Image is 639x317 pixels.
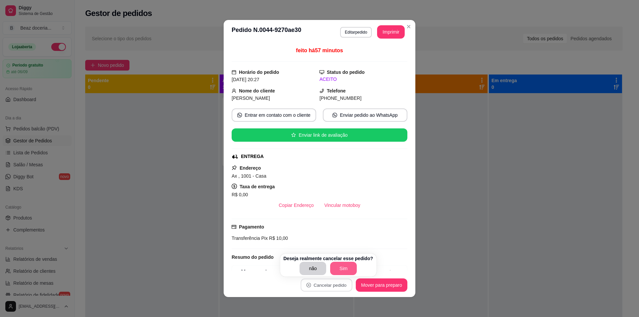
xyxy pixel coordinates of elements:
[327,70,365,75] strong: Status do pedido
[232,184,237,189] span: dollar
[232,192,248,197] span: R$ 0,00
[403,21,414,32] button: Close
[239,224,264,230] strong: Pagamento
[232,128,407,142] button: starEnviar link de avaliação
[235,269,240,275] strong: 1 x
[232,25,301,39] h3: Pedido N. 0044-9270ae30
[296,48,343,53] span: feito há 57 minutos
[232,88,236,93] span: user
[385,269,404,275] strong: R$ 10,00
[241,153,264,160] div: ENTREGA
[268,236,288,241] span: R$ 10,00
[319,199,366,212] button: Vincular motoboy
[330,262,357,275] button: Sim
[232,254,274,260] strong: Resumo do pedido
[301,279,352,292] button: close-circleCancelar pedido
[232,165,237,170] span: pushpin
[240,184,275,189] strong: Taxa de entrega
[240,165,261,171] strong: Endereço
[307,283,311,287] span: close-circle
[232,236,268,241] span: Transferência Pix
[232,95,270,101] span: [PERSON_NAME]
[319,95,361,101] span: [PHONE_NUMBER]
[332,113,337,117] span: whats-app
[239,88,275,93] strong: Nome do cliente
[300,262,326,275] button: não
[274,199,319,212] button: Copiar Endereço
[319,88,324,93] span: phone
[377,25,405,39] button: Imprimir
[356,278,407,292] button: Mover para preparo
[319,70,324,75] span: desktop
[232,77,259,82] span: [DATE] 20:27
[232,173,266,179] span: Ax , 1001 - Casa
[327,88,346,93] strong: Telefone
[232,108,316,122] button: whats-appEntrar em contato com o cliente
[319,76,407,83] div: ACEITO
[291,133,296,137] span: star
[284,255,373,262] p: Deseja realmente cancelar esse pedido?
[340,27,372,38] button: Editarpedido
[235,268,385,276] div: Morango do amor
[232,70,236,75] span: calendar
[237,113,242,117] span: whats-app
[232,225,236,229] span: credit-card
[323,108,407,122] button: whats-appEnviar pedido ao WhatsApp
[239,70,279,75] strong: Horário do pedido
